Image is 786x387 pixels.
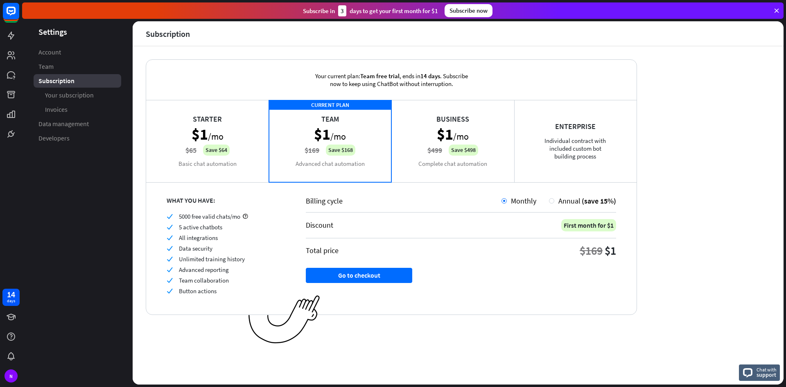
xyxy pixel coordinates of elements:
[146,29,190,38] div: Subscription
[306,246,339,255] div: Total price
[179,244,212,252] span: Data security
[303,60,479,100] div: Your current plan: , ends in . Subscribe now to keep using ChatBot without interruption.
[420,72,440,80] span: 14 days
[179,223,222,231] span: 5 active chatbots
[34,60,121,73] a: Team
[561,219,616,231] div: First month for $1
[338,5,346,16] div: 3
[306,220,333,230] div: Discount
[179,255,245,263] span: Unlimited training history
[167,256,173,262] i: check
[167,288,173,294] i: check
[38,134,70,143] span: Developers
[167,245,173,251] i: check
[38,77,75,85] span: Subscription
[179,213,240,220] span: 5000 free valid chats/mo
[22,26,133,37] header: Settings
[306,268,412,283] button: Go to checkout
[7,291,15,298] div: 14
[757,366,777,373] span: Chat with
[38,120,89,128] span: Data management
[757,371,777,378] span: support
[34,131,121,145] a: Developers
[558,196,580,206] span: Annual
[34,103,121,116] a: Invoices
[45,105,68,114] span: Invoices
[167,196,285,204] div: WHAT YOU HAVE:
[167,224,173,230] i: check
[38,62,54,71] span: Team
[167,235,173,241] i: check
[511,196,536,206] span: Monthly
[605,243,616,258] div: $1
[179,276,229,284] span: Team collaboration
[167,267,173,273] i: check
[45,91,94,100] span: Your subscription
[5,369,18,382] div: N
[34,117,121,131] a: Data management
[580,243,603,258] div: $169
[38,48,61,57] span: Account
[179,266,229,274] span: Advanced reporting
[179,287,217,295] span: Button actions
[445,4,492,17] div: Subscribe now
[7,3,31,28] button: Open LiveChat chat widget
[167,213,173,220] i: check
[179,234,218,242] span: All integrations
[303,5,438,16] div: Subscribe in days to get your first month for $1
[7,298,15,304] div: days
[248,295,320,344] img: ec979a0a656117aaf919.png
[582,196,616,206] span: (save 15%)
[360,72,400,80] span: Team free trial
[2,289,20,306] a: 14 days
[167,277,173,283] i: check
[34,88,121,102] a: Your subscription
[34,45,121,59] a: Account
[306,196,501,206] div: Billing cycle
